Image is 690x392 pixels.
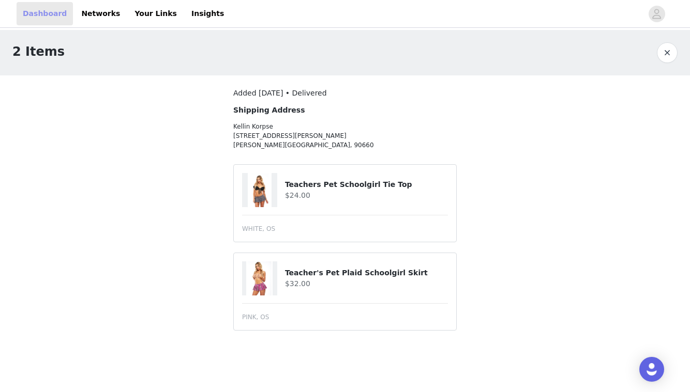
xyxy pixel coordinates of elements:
[246,261,273,295] img: Teacher's Pet Plaid Schoolgirl Skirt
[233,105,401,116] h4: Shipping Address
[639,357,664,382] div: Open Intercom Messenger
[242,312,269,322] span: PINK, OS
[285,268,448,278] h4: Teacher's Pet Plaid Schoolgirl Skirt
[652,6,662,22] div: avatar
[75,2,126,25] a: Networks
[233,122,401,150] p: Kellin Korpse [STREET_ADDRESS][PERSON_NAME] [PERSON_NAME][GEOGRAPHIC_DATA], 90660
[12,42,65,61] h1: 2 Items
[285,179,448,190] h4: Teachers Pet Schoolgirl Tie Top
[17,2,73,25] a: Dashboard
[285,190,448,201] h4: $24.00
[233,89,327,97] span: Added [DATE] • Delivered
[242,224,275,233] span: WHITE, OS
[128,2,183,25] a: Your Links
[285,278,448,289] h4: $32.00
[185,2,230,25] a: Insights
[248,173,272,207] img: Teachers Pet Schoolgirl Tie Top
